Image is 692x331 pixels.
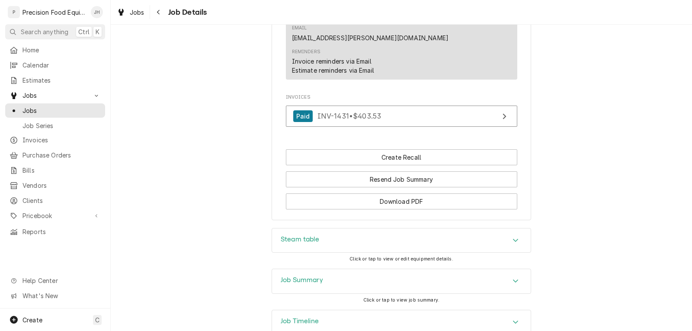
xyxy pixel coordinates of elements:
[91,6,103,18] div: JH
[22,276,100,285] span: Help Center
[91,6,103,18] div: Jason Hertel's Avatar
[22,181,101,190] span: Vendors
[5,148,105,162] a: Purchase Orders
[292,48,374,75] div: Reminders
[5,24,105,39] button: Search anythingCtrlK
[113,5,148,19] a: Jobs
[349,256,453,262] span: Click or tap to view or edit equipment details.
[22,76,101,85] span: Estimates
[292,57,372,66] div: Invoice reminders via Email
[22,196,101,205] span: Clients
[292,25,307,32] div: Email
[78,27,90,36] span: Ctrl
[272,228,531,253] button: Accordion Details Expand Trigger
[272,269,531,294] div: Job Summary
[286,193,517,209] button: Download PDF
[22,151,101,160] span: Purchase Orders
[292,34,449,42] a: [EMAIL_ADDRESS][PERSON_NAME][DOMAIN_NAME]
[5,88,105,103] a: Go to Jobs
[22,227,101,236] span: Reports
[5,73,105,87] a: Estimates
[5,163,105,177] a: Bills
[5,119,105,133] a: Job Series
[286,171,517,187] button: Resend Job Summary
[286,165,517,187] div: Button Group Row
[272,269,531,293] div: Accordion Header
[5,43,105,57] a: Home
[5,273,105,288] a: Go to Help Center
[292,48,320,55] div: Reminders
[5,209,105,223] a: Go to Pricebook
[152,5,166,19] button: Navigate back
[281,317,319,325] h3: Job Timeline
[5,193,105,208] a: Clients
[281,235,319,244] h3: Steam table
[286,187,517,209] div: Button Group Row
[5,103,105,118] a: Jobs
[293,110,313,122] div: Paid
[22,135,101,145] span: Invoices
[286,94,517,131] div: Invoices
[292,25,449,42] div: Email
[22,166,101,175] span: Bills
[272,228,531,253] div: Steam table
[22,91,88,100] span: Jobs
[8,6,20,18] div: P
[96,27,99,36] span: K
[5,178,105,193] a: Vendors
[5,225,105,239] a: Reports
[5,133,105,147] a: Invoices
[317,112,381,120] span: INV-1431 • $403.53
[5,289,105,303] a: Go to What's New
[22,106,101,115] span: Jobs
[272,269,531,293] button: Accordion Details Expand Trigger
[363,297,439,303] span: Click or tap to view job summary.
[21,27,68,36] span: Search anything
[22,316,42,324] span: Create
[286,149,517,165] div: Button Group Row
[281,276,323,284] h3: Job Summary
[22,61,101,70] span: Calendar
[272,228,531,253] div: Accordion Header
[22,45,101,55] span: Home
[22,8,86,17] div: Precision Food Equipment LLC
[22,121,101,130] span: Job Series
[5,58,105,72] a: Calendar
[95,315,99,325] span: C
[130,8,144,17] span: Jobs
[286,94,517,101] span: Invoices
[286,149,517,209] div: Button Group
[166,6,207,18] span: Job Details
[22,211,88,220] span: Pricebook
[292,66,374,75] div: Estimate reminders via Email
[286,106,517,127] a: View Invoice
[286,149,517,165] button: Create Recall
[22,291,100,300] span: What's New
